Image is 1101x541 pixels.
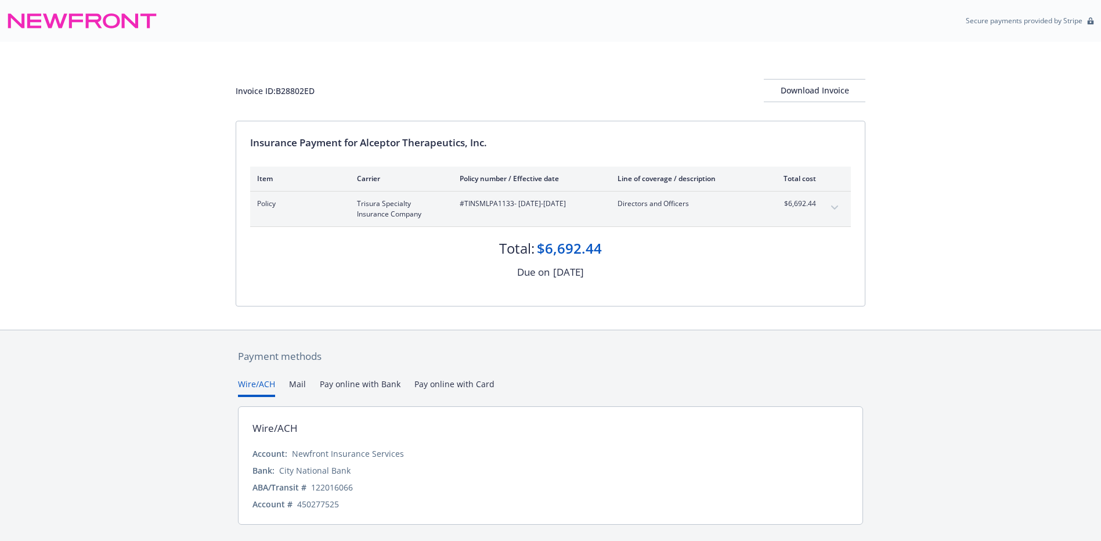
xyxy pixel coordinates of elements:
div: Download Invoice [764,80,865,102]
div: Policy number / Effective date [460,174,599,183]
button: expand content [825,199,844,217]
span: $6,692.44 [772,199,816,209]
button: Mail [289,378,306,397]
div: 122016066 [311,481,353,493]
div: Total: [499,239,535,258]
div: City National Bank [279,464,351,477]
span: Directors and Officers [618,199,754,209]
div: Item [257,174,338,183]
div: Payment methods [238,349,863,364]
div: Total cost [772,174,816,183]
div: Insurance Payment for Alceptor Therapeutics, Inc. [250,135,851,150]
span: #TINSMLPA1133 - [DATE]-[DATE] [460,199,599,209]
div: Bank: [252,464,275,477]
div: $6,692.44 [537,239,602,258]
button: Pay online with Bank [320,378,400,397]
button: Wire/ACH [238,378,275,397]
span: Trisura Specialty Insurance Company [357,199,441,219]
div: 450277525 [297,498,339,510]
div: Carrier [357,174,441,183]
div: Account # [252,498,293,510]
button: Download Invoice [764,79,865,102]
div: Line of coverage / description [618,174,754,183]
span: Policy [257,199,338,209]
div: [DATE] [553,265,584,280]
p: Secure payments provided by Stripe [966,16,1082,26]
div: PolicyTrisura Specialty Insurance Company#TINSMLPA1133- [DATE]-[DATE]Directors and Officers$6,692... [250,192,851,226]
div: Newfront Insurance Services [292,448,404,460]
button: Pay online with Card [414,378,494,397]
div: Due on [517,265,550,280]
div: Wire/ACH [252,421,298,436]
div: ABA/Transit # [252,481,306,493]
div: Account: [252,448,287,460]
div: Invoice ID: B28802ED [236,85,315,97]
